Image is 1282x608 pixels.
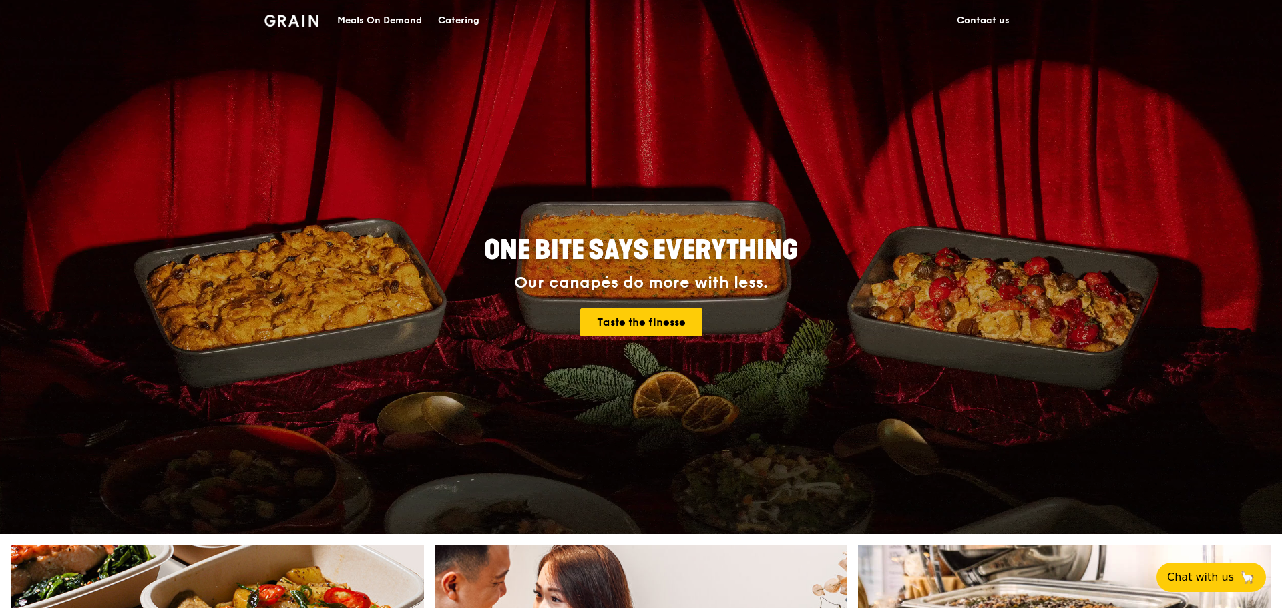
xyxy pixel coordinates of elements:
[484,234,798,266] span: ONE BITE SAYS EVERYTHING
[1239,569,1255,585] span: 🦙
[337,1,422,41] div: Meals On Demand
[949,1,1018,41] a: Contact us
[1156,563,1266,592] button: Chat with us🦙
[438,1,479,41] div: Catering
[264,15,318,27] img: Grain
[580,308,702,336] a: Taste the finesse
[1167,569,1234,585] span: Chat with us
[430,1,487,41] a: Catering
[401,274,881,292] div: Our canapés do more with less.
